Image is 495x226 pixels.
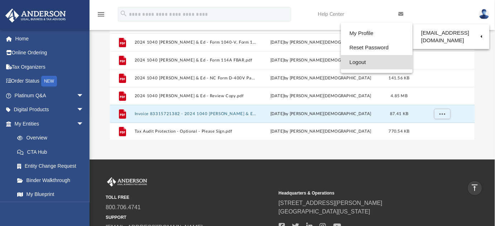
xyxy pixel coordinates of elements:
a: [STREET_ADDRESS][PERSON_NAME] [279,200,383,206]
a: Logout [341,55,413,70]
span: 4.85 MB [391,94,408,98]
button: 2024 1040 [PERSON_NAME] & Ed - Form 114A FBAR.pdf [134,58,256,63]
a: My Blueprint [10,187,91,202]
a: Entity Change Request [10,159,95,173]
a: CTA Hub [10,145,95,159]
div: [DATE] by [PERSON_NAME][DEMOGRAPHIC_DATA] [260,75,382,82]
i: menu [97,10,105,19]
div: [DATE] by [PERSON_NAME][DEMOGRAPHIC_DATA] [260,128,382,135]
img: User Pic [479,9,490,19]
a: Tax Due Dates [10,201,95,216]
small: SUPPORT [106,214,274,221]
i: search [120,10,128,18]
div: [DATE] by [PERSON_NAME][DEMOGRAPHIC_DATA] [260,57,382,64]
span: 141.56 KB [389,76,409,80]
a: My Profile [341,26,413,41]
a: Digital Productsarrow_drop_down [5,103,95,117]
button: 2024 1040 [PERSON_NAME] & Ed - NC Form D-400V Payment Voucher.pdf [134,76,256,80]
div: [DATE] by [PERSON_NAME][DEMOGRAPHIC_DATA] [260,111,382,117]
img: Anderson Advisors Platinum Portal [106,177,149,187]
button: Invoice 83315721382 - 2024 1040 [PERSON_NAME] & Ed.pdf [134,112,256,116]
a: Home [5,31,95,46]
button: Tax Audit Protection - Optional - Please Sign.pdf [134,129,256,134]
a: Tax Organizers [5,60,95,74]
span: 770.54 KB [389,129,409,133]
div: [DATE] by [PERSON_NAME][DEMOGRAPHIC_DATA] [260,93,382,99]
button: More options [434,109,450,119]
button: 2024 1040 [PERSON_NAME] & Ed - Form 1040-V, Form 1040 Payment Voucher.pdf [134,40,256,45]
a: My Entitiesarrow_drop_down [5,117,95,131]
button: 2024 1040 [PERSON_NAME] & Ed - Review Copy.pdf [134,94,256,98]
span: 87.41 KB [390,112,408,116]
i: vertical_align_top [471,183,479,192]
a: Platinum Q&Aarrow_drop_down [5,88,95,103]
div: [DATE] by [PERSON_NAME][DEMOGRAPHIC_DATA] [260,39,382,46]
div: NEW [41,76,57,87]
a: menu [97,14,105,19]
a: Reset Password [341,40,413,55]
a: [EMAIL_ADDRESS][DOMAIN_NAME] [413,26,490,47]
span: arrow_drop_down [77,88,91,103]
a: Overview [10,131,95,145]
small: TOLL FREE [106,194,274,201]
span: arrow_drop_down [77,117,91,131]
img: Anderson Advisors Platinum Portal [3,9,68,23]
a: 800.706.4741 [106,204,141,210]
a: Online Ordering [5,46,95,60]
span: arrow_drop_down [77,103,91,117]
a: vertical_align_top [467,181,482,196]
a: Order StatusNEW [5,74,95,89]
a: Binder Walkthrough [10,173,95,187]
a: [GEOGRAPHIC_DATA][US_STATE] [279,208,370,215]
small: Headquarters & Operations [279,190,447,196]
